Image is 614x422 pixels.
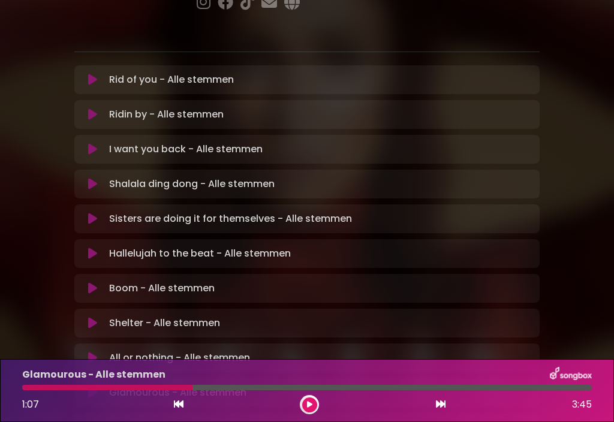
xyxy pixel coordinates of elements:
[550,367,592,382] img: songbox-logo-white.png
[109,281,215,296] p: Boom - Alle stemmen
[109,246,291,261] p: Hallelujah to the beat - Alle stemmen
[109,351,250,365] p: All or nothing - Alle stemmen
[109,177,275,191] p: Shalala ding dong - Alle stemmen
[22,367,165,382] p: Glamourous - Alle stemmen
[572,397,592,412] span: 3:45
[109,212,352,226] p: Sisters are doing it for themselves - Alle stemmen
[22,397,39,411] span: 1:07
[109,107,224,122] p: Ridin by - Alle stemmen
[109,316,220,330] p: Shelter - Alle stemmen
[109,73,234,87] p: Rid of you - Alle stemmen
[109,142,263,156] p: I want you back - Alle stemmen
